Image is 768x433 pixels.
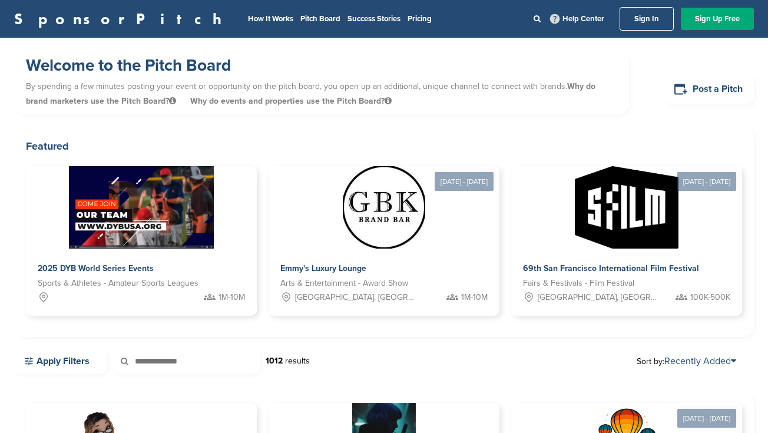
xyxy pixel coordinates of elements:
[248,14,293,24] a: How It Works
[26,138,742,154] h2: Featured
[637,356,736,366] span: Sort by:
[677,409,736,428] div: [DATE] - [DATE]
[285,356,310,366] span: results
[347,14,400,24] a: Success Stories
[26,76,617,111] p: By spending a few minutes posting your event or opportunity on the pitch board, you open up an ad...
[266,356,283,366] strong: 1012
[681,8,754,30] a: Sign Up Free
[538,291,658,304] span: [GEOGRAPHIC_DATA], [GEOGRAPHIC_DATA]
[523,277,634,290] span: Fairs & Festivals - Film Festival
[26,55,617,76] h1: Welcome to the Pitch Board
[408,14,432,24] a: Pricing
[300,14,340,24] a: Pitch Board
[690,291,730,304] span: 100K-500K
[664,75,754,104] a: Post a Pitch
[269,147,499,316] a: [DATE] - [DATE] Sponsorpitch & Emmy's Luxury Lounge Arts & Entertainment - Award Show [GEOGRAPHIC...
[677,172,736,191] div: [DATE] - [DATE]
[511,147,742,316] a: [DATE] - [DATE] Sponsorpitch & 69th San Francisco International Film Festival Fairs & Festivals -...
[575,166,678,249] img: Sponsorpitch &
[295,291,415,304] span: [GEOGRAPHIC_DATA], [GEOGRAPHIC_DATA]
[664,355,736,367] a: Recently Added
[190,96,392,106] span: Why do events and properties use the Pitch Board?
[523,263,699,273] span: 69th San Francisco International Film Festival
[280,277,408,290] span: Arts & Entertainment - Award Show
[38,277,198,290] span: Sports & Athletes - Amateur Sports Leagues
[461,291,488,304] span: 1M-10M
[14,349,107,373] a: Apply Filters
[38,263,154,273] span: 2025 DYB World Series Events
[548,12,607,26] a: Help Center
[69,166,214,249] img: Sponsorpitch &
[620,7,674,31] a: Sign In
[435,172,494,191] div: [DATE] - [DATE]
[219,291,245,304] span: 1M-10M
[343,166,425,249] img: Sponsorpitch &
[14,11,229,27] a: SponsorPitch
[26,166,257,316] a: Sponsorpitch & 2025 DYB World Series Events Sports & Athletes - Amateur Sports Leagues 1M-10M
[280,263,366,273] span: Emmy's Luxury Lounge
